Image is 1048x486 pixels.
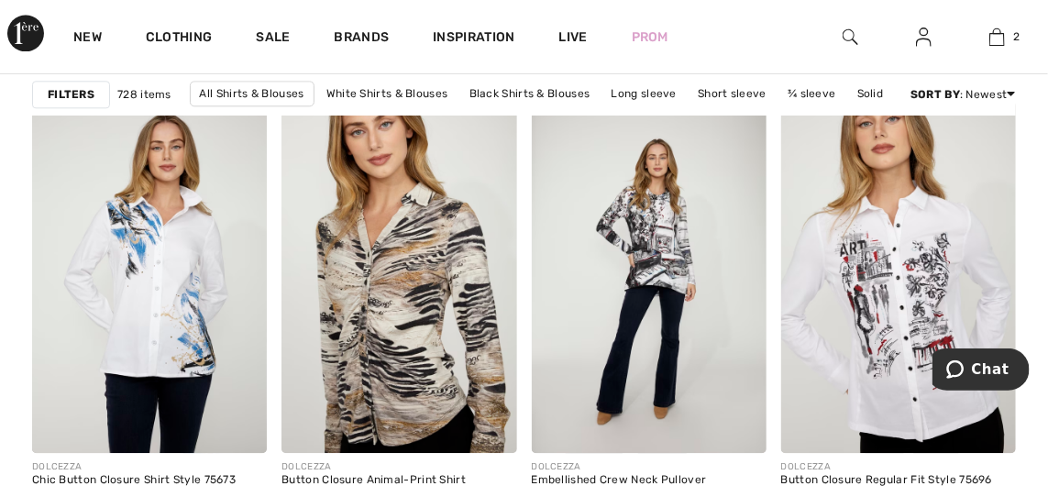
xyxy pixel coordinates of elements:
[901,26,946,49] a: Sign In
[781,101,1016,453] img: Button Closure Regular Fit Style 75696. As sample
[559,28,588,47] a: Live
[781,460,1016,474] div: DOLCEZZA
[778,82,844,105] a: ¾ sleeve
[961,26,1032,48] a: 2
[532,101,767,453] img: Embellished Crew Neck Pullover Style 75692. As sample
[602,82,686,105] a: Long sleeve
[281,460,516,474] div: DOLCEZZA
[32,460,267,474] div: DOLCEZZA
[560,106,726,130] a: [PERSON_NAME] & Blouses
[989,26,1005,48] img: My Bag
[117,86,171,103] span: 728 items
[460,82,600,105] a: Black Shirts & Blouses
[48,86,94,103] strong: Filters
[7,15,44,51] img: 1ère Avenue
[689,82,776,105] a: Short sleeve
[433,29,514,49] span: Inspiration
[916,26,932,48] img: My Info
[190,81,314,106] a: All Shirts & Blouses
[532,460,767,474] div: DOLCEZZA
[317,82,458,105] a: White Shirts & Blouses
[910,88,960,101] strong: Sort By
[632,28,668,47] a: Prom
[73,29,102,49] a: New
[910,86,1016,103] div: : Newest
[356,106,557,130] a: [PERSON_NAME] Shirts & Blouses
[1014,28,1020,45] span: 2
[932,348,1030,394] iframe: Opens a widget where you can chat to one of our agents
[256,29,290,49] a: Sale
[335,29,390,49] a: Brands
[146,29,212,49] a: Clothing
[32,101,267,453] img: Chic Button Closure Shirt Style 75673. As sample
[843,26,858,48] img: search the website
[848,82,893,105] a: Solid
[281,101,516,453] a: Button Closure Animal-Print Shirt Style 75683. As sample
